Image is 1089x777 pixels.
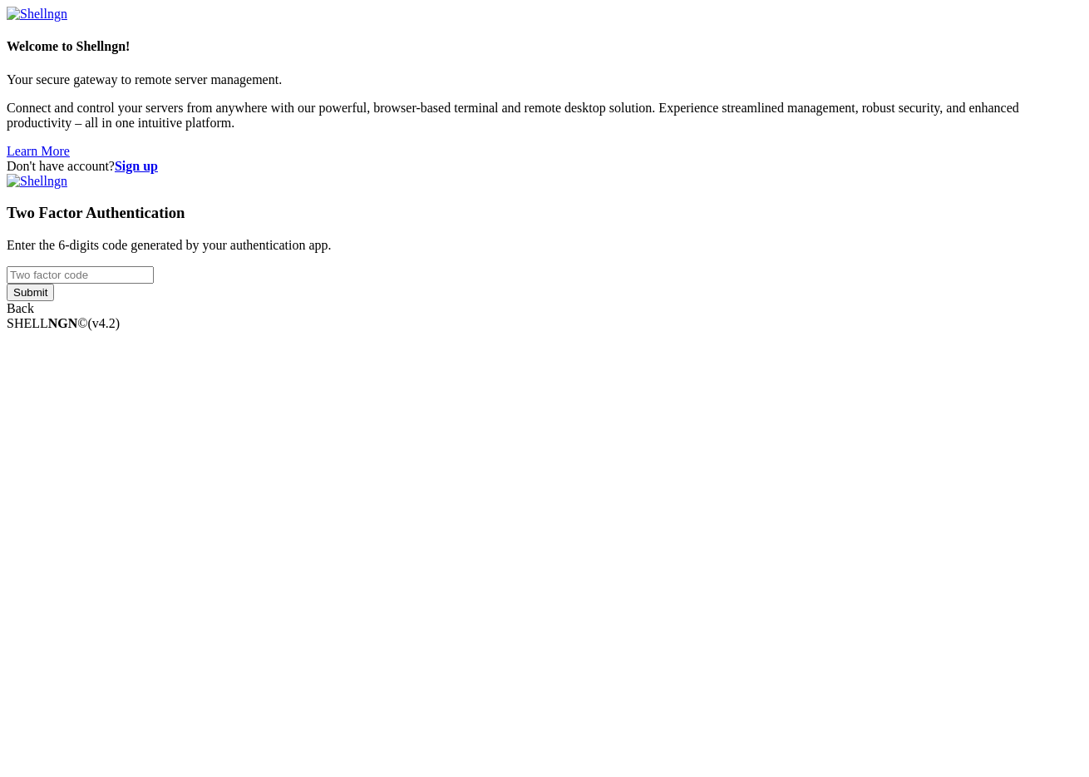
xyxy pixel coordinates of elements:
h4: Welcome to Shellngn! [7,39,1082,54]
p: Enter the 6-digits code generated by your authentication app. [7,238,1082,253]
p: Your secure gateway to remote server management. [7,72,1082,87]
h3: Two Factor Authentication [7,204,1082,222]
input: Submit [7,284,54,301]
img: Shellngn [7,7,67,22]
span: SHELL © [7,316,120,330]
input: Two factor code [7,266,154,284]
a: Back [7,301,34,315]
a: Learn More [7,144,70,158]
span: 4.2.0 [88,316,121,330]
p: Connect and control your servers from anywhere with our powerful, browser-based terminal and remo... [7,101,1082,131]
img: Shellngn [7,174,67,189]
a: Sign up [115,159,158,173]
div: Don't have account? [7,159,1082,174]
b: NGN [48,316,78,330]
